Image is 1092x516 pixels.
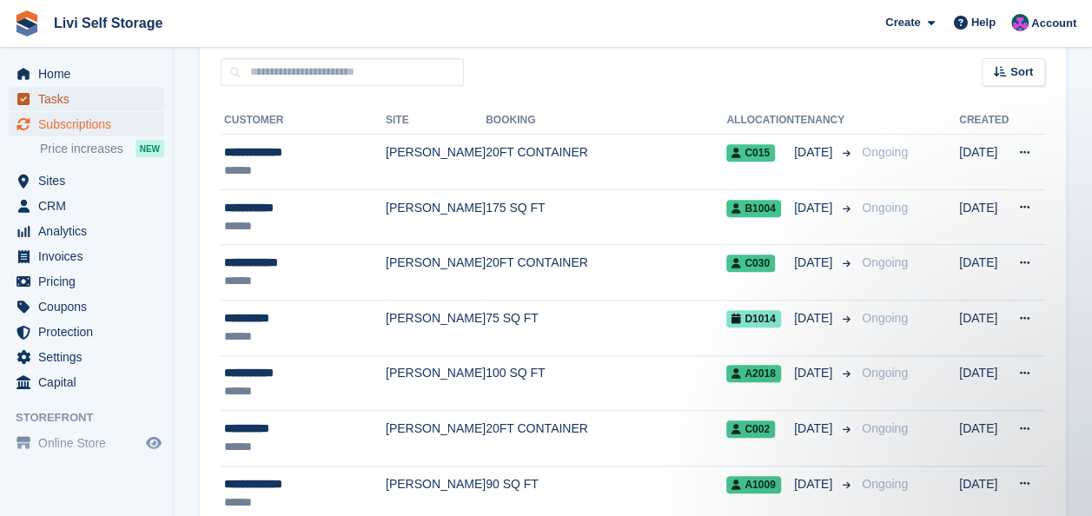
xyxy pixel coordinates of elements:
[726,107,794,135] th: Allocation
[9,370,164,394] a: menu
[38,370,142,394] span: Capital
[386,411,486,466] td: [PERSON_NAME]
[9,87,164,111] a: menu
[9,244,164,268] a: menu
[38,269,142,294] span: Pricing
[486,245,726,301] td: 20FT CONTAINER
[959,135,1009,190] td: [DATE]
[9,294,164,319] a: menu
[794,199,836,217] span: [DATE]
[136,140,164,157] div: NEW
[9,320,164,344] a: menu
[9,62,164,86] a: menu
[38,294,142,319] span: Coupons
[794,143,836,162] span: [DATE]
[38,194,142,218] span: CRM
[726,420,775,438] span: C002
[862,145,908,159] span: Ongoing
[862,255,908,269] span: Ongoing
[862,477,908,491] span: Ongoing
[486,135,726,190] td: 20FT CONTAINER
[726,144,775,162] span: C015
[862,201,908,215] span: Ongoing
[862,311,908,325] span: Ongoing
[726,310,780,327] span: D1014
[221,107,386,135] th: Customer
[486,300,726,355] td: 75 SQ FT
[794,309,836,327] span: [DATE]
[486,411,726,466] td: 20FT CONTAINER
[726,365,780,382] span: A2018
[862,366,908,380] span: Ongoing
[9,194,164,218] a: menu
[885,14,920,31] span: Create
[38,62,142,86] span: Home
[38,169,142,193] span: Sites
[38,112,142,136] span: Subscriptions
[726,476,780,493] span: A1009
[386,355,486,411] td: [PERSON_NAME]
[486,107,726,135] th: Booking
[486,189,726,245] td: 175 SQ FT
[486,355,726,411] td: 100 SQ FT
[959,300,1009,355] td: [DATE]
[143,433,164,453] a: Preview store
[9,169,164,193] a: menu
[959,355,1009,411] td: [DATE]
[386,245,486,301] td: [PERSON_NAME]
[9,219,164,243] a: menu
[1031,15,1076,32] span: Account
[38,345,142,369] span: Settings
[386,135,486,190] td: [PERSON_NAME]
[971,14,996,31] span: Help
[9,112,164,136] a: menu
[959,245,1009,301] td: [DATE]
[14,10,40,36] img: stora-icon-8386f47178a22dfd0bd8f6a31ec36ba5ce8667c1dd55bd0f319d3a0aa187defe.svg
[794,107,855,135] th: Tenancy
[794,475,836,493] span: [DATE]
[726,200,780,217] span: B1004
[959,189,1009,245] td: [DATE]
[40,141,123,157] span: Price increases
[794,254,836,272] span: [DATE]
[862,421,908,435] span: Ongoing
[9,345,164,369] a: menu
[9,431,164,455] a: menu
[38,219,142,243] span: Analytics
[794,364,836,382] span: [DATE]
[38,320,142,344] span: Protection
[386,189,486,245] td: [PERSON_NAME]
[40,139,164,158] a: Price increases NEW
[1011,14,1029,31] img: Graham Cameron
[16,409,173,427] span: Storefront
[9,269,164,294] a: menu
[726,255,775,272] span: C030
[386,107,486,135] th: Site
[38,244,142,268] span: Invoices
[794,420,836,438] span: [DATE]
[386,300,486,355] td: [PERSON_NAME]
[38,87,142,111] span: Tasks
[959,411,1009,466] td: [DATE]
[47,9,169,37] a: Livi Self Storage
[959,107,1009,135] th: Created
[1010,63,1033,81] span: Sort
[38,431,142,455] span: Online Store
